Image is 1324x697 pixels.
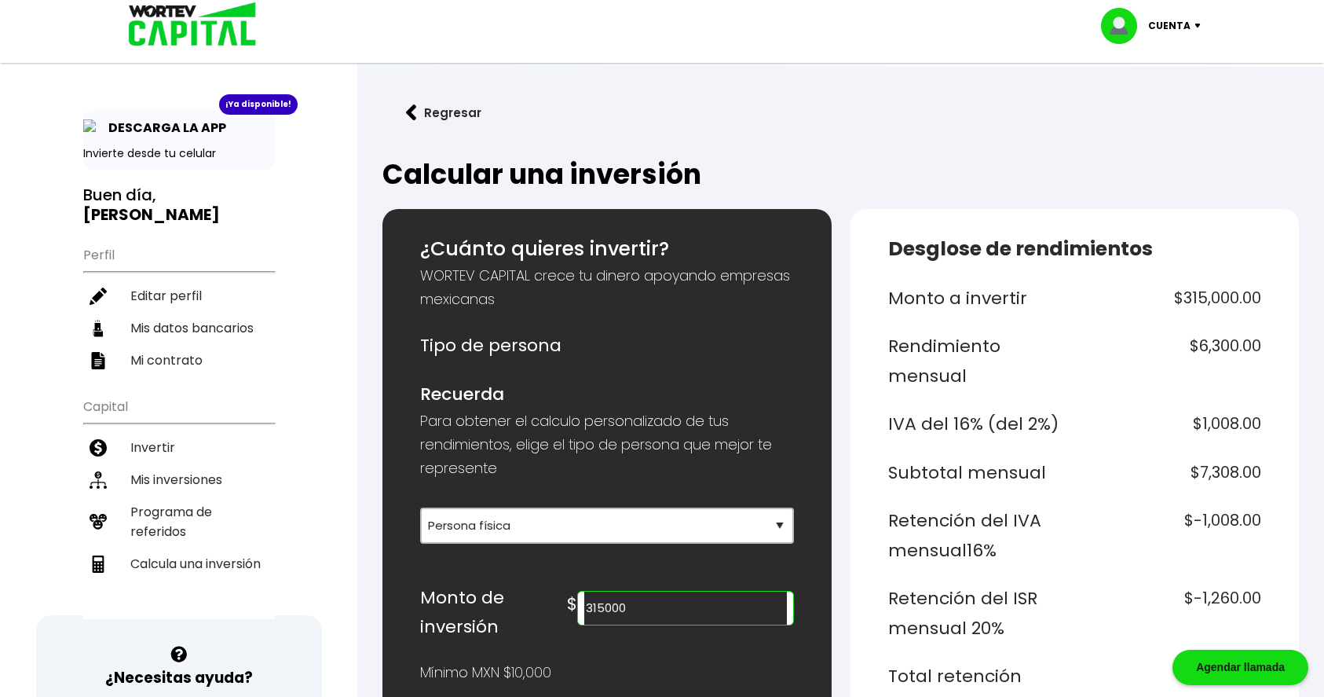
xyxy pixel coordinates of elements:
[83,312,274,344] a: Mis datos bancarios
[420,409,793,480] p: Para obtener el calculo personalizado de tus rendimientos, elige el tipo de persona que mejor te ...
[888,234,1261,264] h5: Desglose de rendimientos
[83,496,274,548] a: Programa de referidos
[105,666,253,689] h3: ¿Necesitas ayuda?
[382,92,505,134] button: Regresar
[420,234,793,264] h5: ¿Cuánto quieres invertir?
[83,185,274,225] h3: Buen día,
[567,589,577,619] h6: $
[83,204,220,226] b: [PERSON_NAME]
[1101,8,1148,44] img: profile-image
[420,583,567,642] h6: Monto de inversión
[420,264,793,311] p: WORTEV CAPITAL crece tu dinero apoyando empresas mexicanas
[888,584,1069,643] h6: Retención del ISR mensual 20%
[83,431,274,464] a: Invertir
[1081,332,1261,391] h6: $6,300.00
[888,284,1069,314] h6: Monto a invertir
[888,506,1069,565] h6: Retención del IVA mensual 16%
[420,331,793,361] h6: Tipo de persona
[420,661,551,684] p: Mínimo MXN $10,000
[1191,24,1212,28] img: icon-down
[90,439,107,457] img: invertir-icon.b3b967d7.svg
[1081,284,1261,314] h6: $315,000.00
[90,471,107,489] img: inversiones-icon.6695dc30.svg
[83,237,274,376] ul: Perfil
[420,380,793,409] h6: Recuerda
[90,352,107,369] img: contrato-icon.f2db500c.svg
[90,320,107,337] img: datos-icon.10cf9172.svg
[83,464,274,496] a: Mis inversiones
[83,548,274,580] a: Calcula una inversión
[888,458,1069,488] h6: Subtotal mensual
[1081,584,1261,643] h6: $-1,260.00
[83,119,101,137] img: app-icon
[1081,458,1261,488] h6: $7,308.00
[90,556,107,573] img: calculadora-icon.17d418c4.svg
[101,118,226,138] p: DESCARGA LA APP
[83,344,274,376] a: Mi contrato
[1081,506,1261,565] h6: $-1,008.00
[888,332,1069,391] h6: Rendimiento mensual
[90,288,107,305] img: editar-icon.952d3147.svg
[888,409,1069,439] h6: IVA del 16% (del 2%)
[83,280,274,312] a: Editar perfil
[382,92,1299,134] a: flecha izquierdaRegresar
[1081,409,1261,439] h6: $1,008.00
[219,94,298,115] div: ¡Ya disponible!
[83,145,274,162] p: Invierte desde tu celular
[83,389,274,619] ul: Capital
[1148,14,1191,38] p: Cuenta
[382,159,1299,190] h2: Calcular una inversión
[406,105,417,121] img: flecha izquierda
[90,513,107,530] img: recomiendanos-icon.9b8e9327.svg
[1172,650,1308,685] div: Agendar llamada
